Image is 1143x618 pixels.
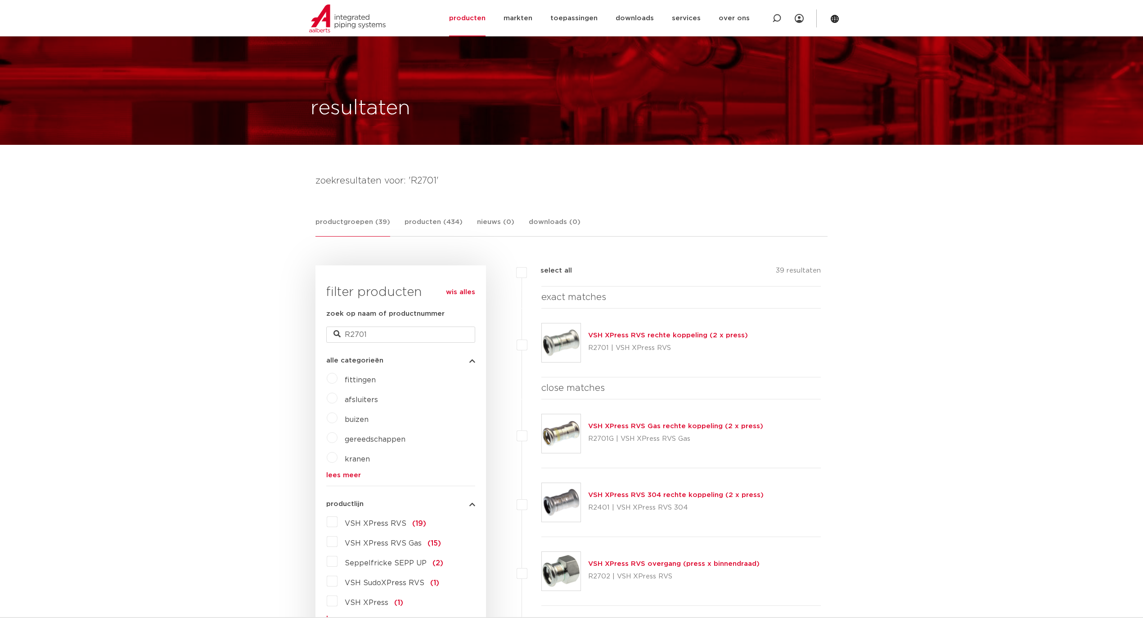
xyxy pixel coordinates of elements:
[326,357,383,364] span: alle categorieën
[427,540,441,547] span: (15)
[326,327,475,343] input: zoeken
[345,416,369,423] a: buizen
[541,290,821,305] h4: exact matches
[315,217,390,237] a: productgroepen (39)
[326,501,364,507] span: productlijn
[588,569,760,584] p: R2702 | VSH XPress RVS
[315,174,828,188] h4: zoekresultaten voor: 'R2701'
[345,396,378,403] a: afsluiters
[345,456,370,463] a: kranen
[345,540,422,547] span: VSH XPress RVS Gas
[446,287,475,298] a: wis alles
[588,332,748,339] a: VSH XPress RVS rechte koppeling (2 x press)
[310,94,410,123] h1: resultaten
[477,217,514,236] a: nieuws (0)
[529,217,580,236] a: downloads (0)
[326,283,475,301] h3: filter producten
[542,483,580,522] img: Thumbnail for VSH XPress RVS 304 rechte koppeling (2 x press)
[776,265,821,279] p: 39 resultaten
[527,265,572,276] label: select all
[542,414,580,453] img: Thumbnail for VSH XPress RVS Gas rechte koppeling (2 x press)
[430,579,439,587] span: (1)
[326,501,475,507] button: productlijn
[432,560,443,567] span: (2)
[588,492,764,498] a: VSH XPress RVS 304 rechte koppeling (2 x press)
[345,560,427,567] span: Seppelfricke SEPP UP
[345,599,388,606] span: VSH XPress
[588,560,760,567] a: VSH XPress RVS overgang (press x binnendraad)
[541,381,821,395] h4: close matches
[588,341,748,355] p: R2701 | VSH XPress RVS
[345,520,406,527] span: VSH XPress RVS
[326,309,445,319] label: zoek op naam of productnummer
[345,376,376,384] a: fittingen
[326,357,475,364] button: alle categorieën
[405,217,463,236] a: producten (434)
[542,552,580,591] img: Thumbnail for VSH XPress RVS overgang (press x binnendraad)
[412,520,426,527] span: (19)
[588,423,763,430] a: VSH XPress RVS Gas rechte koppeling (2 x press)
[326,472,475,479] a: lees meer
[588,432,763,446] p: R2701G | VSH XPress RVS Gas
[588,501,764,515] p: R2401 | VSH XPress RVS 304
[542,323,580,362] img: Thumbnail for VSH XPress RVS rechte koppeling (2 x press)
[394,599,403,606] span: (1)
[345,579,424,587] span: VSH SudoXPress RVS
[345,436,405,443] a: gereedschappen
